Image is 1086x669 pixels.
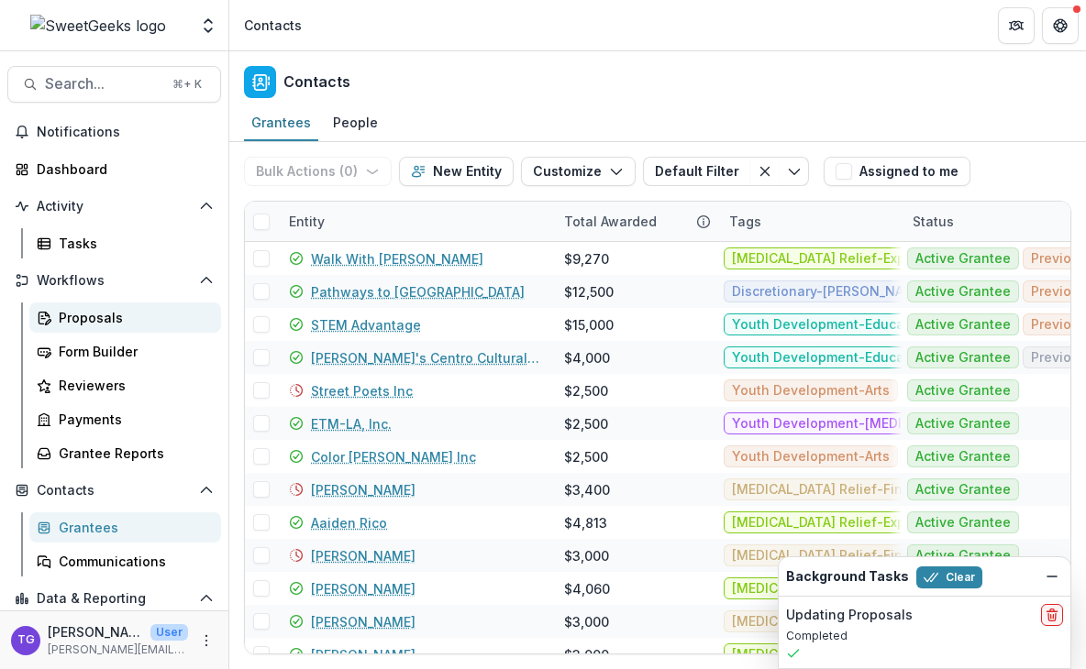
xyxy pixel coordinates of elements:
span: Active Grantee [915,515,1011,531]
div: $12,500 [564,282,614,302]
button: Dismiss [1041,565,1063,587]
span: [MEDICAL_DATA] Relief-Experience [732,251,954,267]
span: Active Grantee [915,317,1011,333]
a: Grantees [244,105,318,141]
a: Form Builder [29,336,221,367]
span: Workflows [37,273,192,289]
span: [MEDICAL_DATA] Relief-Experience [732,647,954,663]
a: [PERSON_NAME] [311,546,416,565]
p: [PERSON_NAME] [48,622,143,642]
p: [PERSON_NAME][EMAIL_ADDRESS][DOMAIN_NAME] [48,642,188,658]
a: Grantees [29,512,221,543]
div: Grantees [244,109,318,136]
span: Activity [37,199,192,214]
div: Form Builder [59,342,206,361]
a: ETM-LA, Inc. [311,414,392,433]
span: [MEDICAL_DATA] Relief-Experience [732,515,954,531]
a: [PERSON_NAME] [311,612,416,631]
div: Contacts [244,16,302,35]
img: SweetGeeks logo [30,15,166,37]
div: $4,000 [564,348,610,367]
span: Active Grantee [915,548,1011,564]
button: Clear filter [750,157,780,186]
button: Open entity switcher [195,7,221,44]
span: Contacts [37,483,192,499]
div: $4,060 [564,579,610,598]
span: [MEDICAL_DATA] Relief-Financial Relief [732,482,983,498]
a: Proposals [29,302,221,333]
a: Walk With [PERSON_NAME] [311,249,483,269]
span: Active Grantee [915,449,1011,465]
p: User [150,624,188,641]
span: Youth Development-Education/Literacy [732,350,985,366]
div: $15,000 [564,315,614,334]
button: Open Activity [7,192,221,221]
span: Active Grantee [915,482,1011,498]
div: $2,500 [564,447,608,466]
div: Grantees [59,518,206,537]
h2: Updating Proposals [786,608,913,623]
a: Color [PERSON_NAME] Inc [311,447,476,466]
span: Youth Development-Arts [732,449,890,465]
a: Tasks [29,228,221,258]
a: Street Poets Inc [311,381,413,400]
div: Reviewers [59,376,206,395]
span: Youth Development-[MEDICAL_DATA] [732,416,969,432]
div: $3,000 [564,645,609,664]
a: [PERSON_NAME] [311,480,416,499]
button: Open Workflows [7,266,221,295]
span: Active Grantee [915,251,1011,267]
span: [MEDICAL_DATA] Relief-Financial Relief [732,548,983,564]
span: Active Grantee [915,350,1011,366]
button: Partners [998,7,1035,44]
div: $4,813 [564,513,607,532]
div: People [326,109,385,136]
div: Tags [718,202,902,241]
div: Total Awarded [553,202,718,241]
button: Get Help [1042,7,1079,44]
a: STEM Advantage [311,315,421,334]
div: $3,000 [564,612,609,631]
div: Total Awarded [553,212,668,231]
span: Data & Reporting [37,591,192,607]
button: Customize [521,157,636,186]
span: [MEDICAL_DATA] Relief-Experience [732,581,954,597]
span: Active Grantee [915,284,1011,300]
button: More [195,630,217,652]
span: Discretionary-[PERSON_NAME] [732,284,927,300]
a: [PERSON_NAME]'s Centro Cultural & Bookstore [311,348,542,367]
div: $2,500 [564,381,608,400]
a: Dashboard [7,154,221,184]
div: ⌘ + K [169,74,205,94]
div: $2,500 [564,414,608,433]
span: Active Grantee [915,416,1011,432]
button: New Entity [399,157,514,186]
span: Active Grantee [915,383,1011,399]
h2: Contacts [283,73,350,91]
a: Payments [29,404,221,434]
button: Open Data & Reporting [7,584,221,613]
button: Assigned to me [824,157,970,186]
div: $3,000 [564,546,609,565]
a: Grantee Reports [29,438,221,468]
div: $3,400 [564,480,610,499]
div: Tasks [59,234,206,253]
p: Completed [786,628,1063,644]
nav: breadcrumb [237,12,309,38]
div: Payments [59,410,206,429]
a: Aaiden Rico [311,513,387,532]
a: [PERSON_NAME] [311,579,416,598]
button: Search... [7,66,221,103]
button: Toggle menu [780,157,809,186]
button: Notifications [7,117,221,147]
a: [PERSON_NAME] [311,645,416,664]
span: Youth Development-Education/Literacy [732,317,985,333]
a: Reviewers [29,370,221,400]
a: Communications [29,546,221,576]
div: Theresa Gartland [17,634,35,646]
span: Youth Development-Arts [732,383,890,399]
div: Proposals [59,308,206,327]
button: delete [1041,604,1063,626]
div: Entity [278,202,553,241]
